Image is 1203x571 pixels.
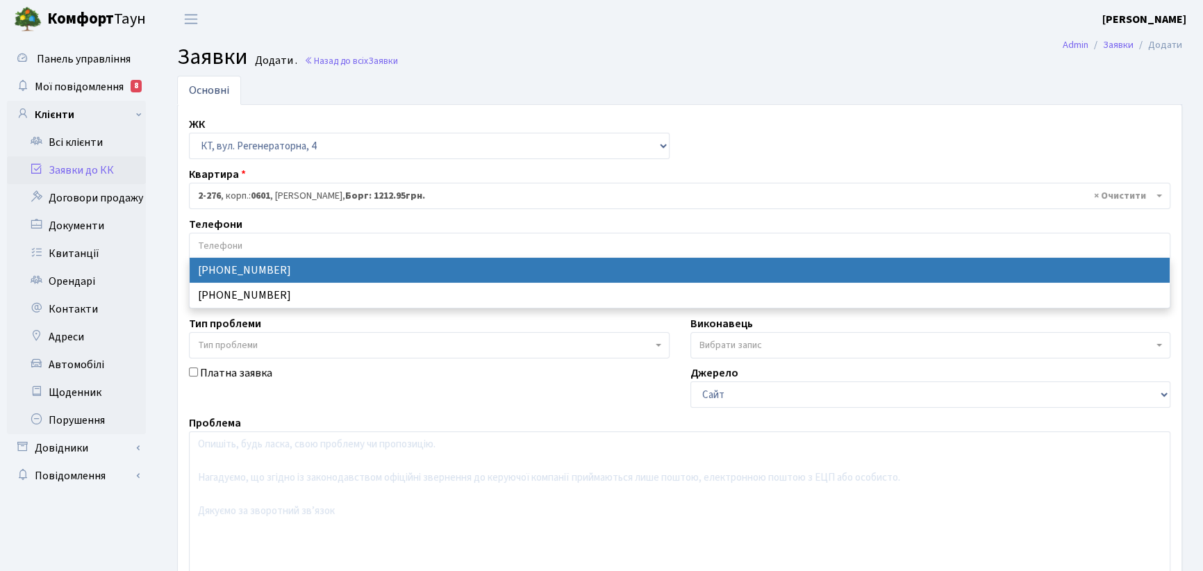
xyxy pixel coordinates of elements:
span: Заявки [368,54,398,67]
span: <b>2-276</b>, корп.: <b>0601</b>, Цимбалій Вадим Володимирович, <b>Борг: 1212.95грн.</b> [189,183,1170,209]
span: Заявки [177,41,248,73]
b: 0601 [251,189,270,203]
span: <b>2-276</b>, корп.: <b>0601</b>, Цимбалій Вадим Володимирович, <b>Борг: 1212.95грн.</b> [198,189,1153,203]
span: Тип проблеми [198,338,258,352]
li: [PHONE_NUMBER] [190,258,1170,283]
label: Проблема [189,415,241,431]
label: ЖК [189,116,205,133]
label: Виконавець [690,315,753,332]
small: Додати . [252,54,297,67]
a: Всі клієнти [7,129,146,156]
span: Панель управління [37,51,131,67]
span: Видалити всі елементи [1094,189,1146,203]
a: Контакти [7,295,146,323]
li: Додати [1134,38,1182,53]
a: Адреси [7,323,146,351]
b: Комфорт [47,8,114,30]
input: Телефони [190,233,1170,258]
span: Таун [47,8,146,31]
span: Мої повідомлення [35,79,124,94]
a: Заявки [1103,38,1134,52]
label: Тип проблеми [189,315,261,332]
a: Повідомлення [7,462,146,490]
label: Джерело [690,365,738,381]
a: Автомобілі [7,351,146,379]
li: [PHONE_NUMBER] [190,283,1170,308]
a: Клієнти [7,101,146,129]
label: Платна заявка [200,365,272,381]
div: 8 [131,80,142,92]
a: Щоденник [7,379,146,406]
a: Квитанції [7,240,146,267]
b: Борг: 1212.95грн. [345,189,425,203]
span: Вибрати запис [699,338,762,352]
a: Панель управління [7,45,146,73]
a: Договори продажу [7,184,146,212]
a: Заявки до КК [7,156,146,184]
button: Переключити навігацію [174,8,208,31]
a: Порушення [7,406,146,434]
a: [PERSON_NAME] [1102,11,1186,28]
a: Орендарі [7,267,146,295]
a: Довідники [7,434,146,462]
label: Квартира [189,166,246,183]
img: logo.png [14,6,42,33]
a: Основні [177,76,241,105]
a: Назад до всіхЗаявки [304,54,398,67]
a: Документи [7,212,146,240]
a: Мої повідомлення8 [7,73,146,101]
b: [PERSON_NAME] [1102,12,1186,27]
b: 2-276 [198,189,221,203]
a: Admin [1063,38,1088,52]
nav: breadcrumb [1042,31,1203,60]
label: Телефони [189,216,242,233]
